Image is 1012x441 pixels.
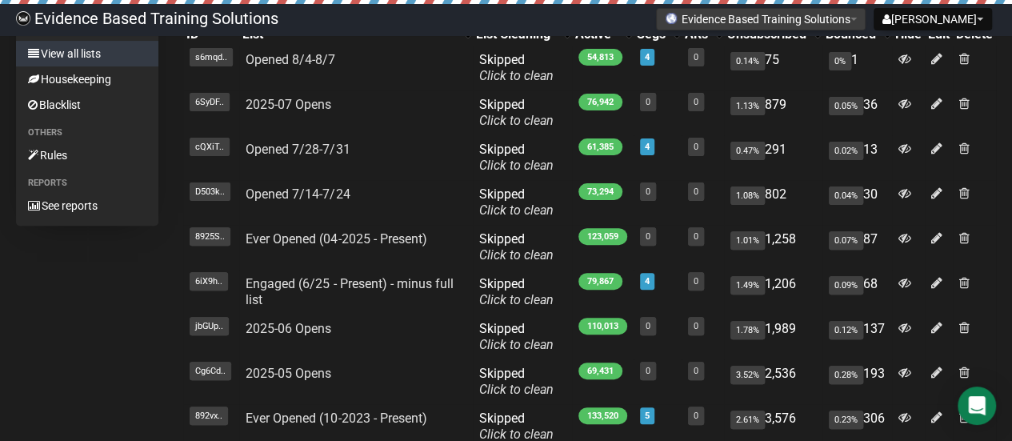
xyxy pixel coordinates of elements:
span: 0.09% [829,276,863,295]
a: Opened 7/14-7/24 [246,186,350,202]
span: cQXiT.. [190,138,230,156]
span: 6iX9h.. [190,272,228,291]
span: 0% [829,52,851,70]
a: 0 [646,186,650,197]
a: 0 [694,52,698,62]
a: Click to clean [479,382,554,397]
a: Click to clean [479,247,554,263]
span: 0.05% [829,97,863,115]
span: 110,013 [578,318,627,335]
span: 1.08% [730,186,765,205]
td: 36 [822,90,892,135]
span: 76,942 [578,94,622,110]
td: 2,536 [724,359,822,404]
a: Click to clean [479,68,554,83]
a: 0 [694,231,698,242]
span: 1.13% [730,97,765,115]
td: 75 [724,46,822,90]
a: 2025-07 Opens [246,97,331,112]
span: Skipped [479,142,554,173]
img: favicons [665,12,678,25]
a: View all lists [16,41,158,66]
td: 1,989 [724,315,822,359]
span: Skipped [479,97,554,128]
a: 0 [646,97,650,107]
span: 61,385 [578,138,622,155]
span: jbGUp.. [190,317,229,335]
a: 0 [694,97,698,107]
td: 193 [822,359,892,404]
span: Skipped [479,186,554,218]
a: 2025-05 Opens [246,366,331,381]
span: 79,867 [578,273,622,290]
span: 0.04% [829,186,863,205]
a: 0 [646,366,650,376]
span: 3.52% [730,366,765,384]
span: 0.23% [829,411,863,429]
td: 87 [822,225,892,270]
td: 68 [822,270,892,315]
td: 802 [724,180,822,225]
span: 2.61% [730,411,765,429]
span: 54,813 [578,49,622,66]
span: 133,520 [578,407,627,424]
span: 8925S.. [190,227,230,246]
span: Skipped [479,231,554,263]
span: Skipped [479,366,554,397]
span: Skipped [479,321,554,352]
span: 0.12% [829,321,863,339]
td: 30 [822,180,892,225]
a: Click to clean [479,292,554,307]
td: 1,258 [724,225,822,270]
a: 0 [694,276,698,287]
a: 2025-06 Opens [246,321,331,336]
a: Opened 8/4-8/7 [246,52,335,67]
a: Opened 7/28-7/31 [246,142,350,157]
a: 0 [694,142,698,152]
button: Evidence Based Training Solutions [656,8,866,30]
a: Engaged (6/25 - Present) - minus full list [246,276,453,307]
a: Click to clean [479,202,554,218]
a: Rules [16,142,158,168]
a: 0 [646,231,650,242]
li: Others [16,123,158,142]
a: Click to clean [479,113,554,128]
span: 1.49% [730,276,765,295]
a: 0 [646,321,650,331]
span: 0.47% [730,142,765,160]
a: Click to clean [479,337,554,352]
a: Click to clean [479,158,554,173]
span: Skipped [479,52,554,83]
td: 137 [822,315,892,359]
span: Skipped [479,276,554,307]
span: 69,431 [578,363,622,379]
span: 892vx.. [190,407,228,425]
a: 5 [645,411,650,421]
span: 1.78% [730,321,765,339]
span: D503k.. [190,182,230,201]
a: Ever Opened (10-2023 - Present) [246,411,426,426]
td: 291 [724,135,822,180]
a: 4 [645,52,650,62]
a: 0 [694,411,698,421]
td: 879 [724,90,822,135]
td: 13 [822,135,892,180]
a: Housekeeping [16,66,158,92]
span: 123,059 [578,228,627,245]
a: 0 [694,186,698,197]
div: Open Intercom Messenger [958,387,996,425]
button: [PERSON_NAME] [874,8,992,30]
a: Ever Opened (04-2025 - Present) [246,231,426,247]
li: Reports [16,174,158,193]
td: 1 [822,46,892,90]
a: Blacklist [16,92,158,118]
a: 4 [645,276,650,287]
span: Cg6Cd.. [190,362,231,380]
img: 6a635aadd5b086599a41eda90e0773ac [16,11,30,26]
span: 0.02% [829,142,863,160]
td: 1,206 [724,270,822,315]
span: 1.01% [730,231,765,250]
a: 0 [694,366,698,376]
span: 0.14% [730,52,765,70]
a: 4 [645,142,650,152]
